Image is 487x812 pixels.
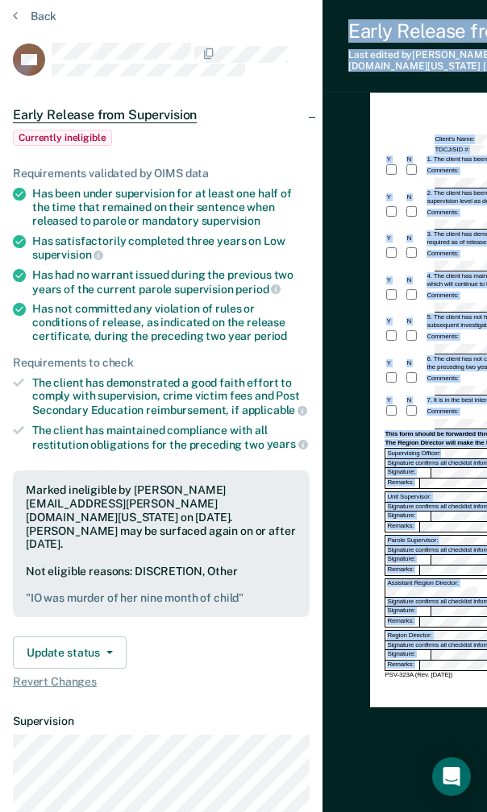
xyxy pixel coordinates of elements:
[13,167,310,180] div: Requirements validated by OIMS data
[432,757,471,796] div: Open Intercom Messenger
[405,193,425,201] div: N
[425,209,460,217] div: Comments:
[385,359,405,367] div: Y
[385,468,431,478] div: Signature:
[385,276,405,284] div: Y
[405,155,425,164] div: N
[13,636,127,669] button: Update status
[385,617,419,627] div: Remarks:
[202,214,260,227] span: supervision
[425,333,460,341] div: Comments:
[385,396,405,404] div: Y
[26,483,297,551] div: Marked ineligible by [PERSON_NAME][EMAIL_ADDRESS][PERSON_NAME][DOMAIN_NAME][US_STATE] on [DATE]. ...
[267,437,308,450] span: years
[13,356,310,370] div: Requirements to check
[385,555,431,565] div: Signature:
[385,317,405,325] div: Y
[385,565,419,575] div: Remarks:
[32,268,310,296] div: Has had no warrant issued during the previous two years of the current parole supervision
[425,292,460,300] div: Comments:
[385,512,431,521] div: Signature:
[385,478,419,488] div: Remarks:
[385,607,431,616] div: Signature:
[405,396,425,404] div: N
[32,187,310,227] div: Has been under supervision for at least one half of the time that remained on their sentence when...
[385,661,419,670] div: Remarks:
[242,404,307,416] span: applicable
[13,107,197,123] span: Early Release from Supervision
[235,283,281,296] span: period
[13,715,310,728] dt: Supervision
[425,375,460,383] div: Comments:
[405,317,425,325] div: N
[254,329,287,342] span: period
[26,565,297,605] div: Not eligible reasons: DISCRETION, Other
[385,155,405,164] div: Y
[26,591,297,605] pre: " IO was murder of her nine month of child "
[385,522,419,532] div: Remarks:
[405,276,425,284] div: N
[385,650,431,660] div: Signature:
[405,234,425,242] div: N
[425,408,460,416] div: Comments:
[13,675,310,689] span: Revert Changes
[425,250,460,258] div: Comments:
[32,376,310,417] div: The client has demonstrated a good faith effort to comply with supervision, crime victim fees and...
[385,193,405,201] div: Y
[385,234,405,242] div: Y
[32,234,310,262] div: Has satisfactorily completed three years on Low
[425,167,460,175] div: Comments:
[32,248,103,261] span: supervision
[13,130,112,146] span: Currently ineligible
[13,9,56,23] button: Back
[405,359,425,367] div: N
[32,302,310,342] div: Has not committed any violation of rules or conditions of release, as indicated on the release ce...
[32,424,310,451] div: The client has maintained compliance with all restitution obligations for the preceding two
